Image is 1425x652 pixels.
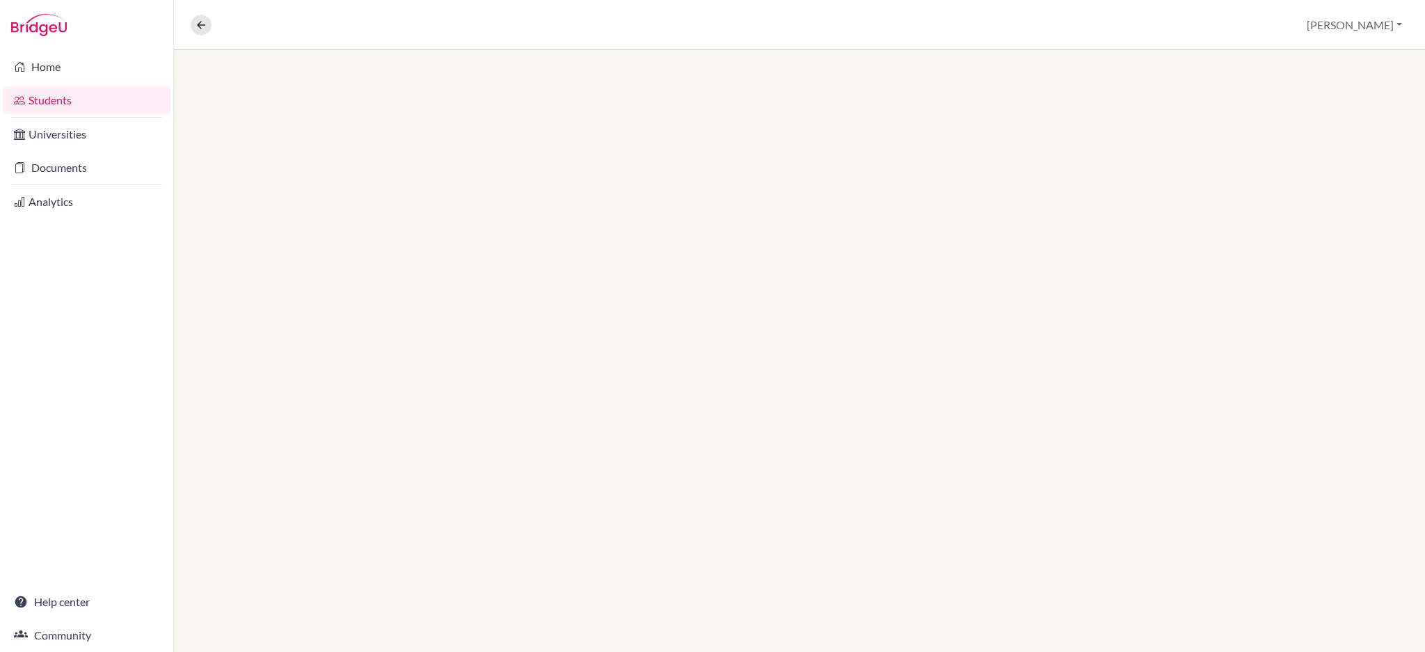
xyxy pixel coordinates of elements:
[3,53,170,81] a: Home
[3,621,170,649] a: Community
[3,154,170,182] a: Documents
[3,188,170,216] a: Analytics
[11,14,67,36] img: Bridge-U
[3,86,170,114] a: Students
[3,120,170,148] a: Universities
[3,588,170,616] a: Help center
[1300,12,1408,38] button: [PERSON_NAME]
